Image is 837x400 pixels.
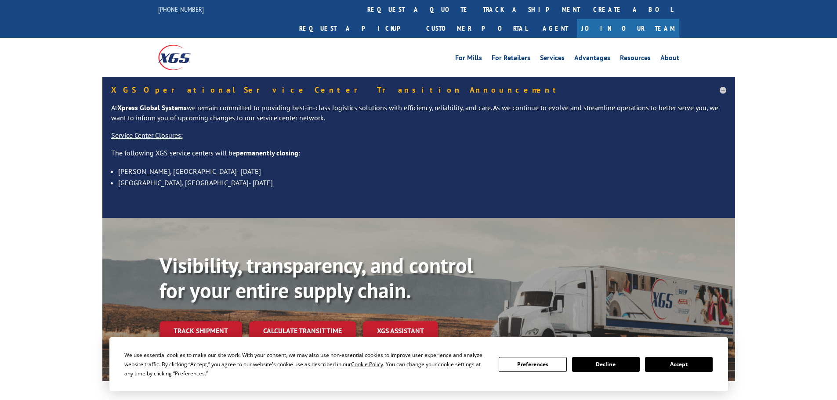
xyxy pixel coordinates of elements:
[455,54,482,64] a: For Mills
[159,252,473,304] b: Visibility, transparency, and control for your entire supply chain.
[111,131,183,140] u: Service Center Closures:
[574,54,610,64] a: Advantages
[159,321,242,340] a: Track shipment
[293,19,420,38] a: Request a pickup
[158,5,204,14] a: [PHONE_NUMBER]
[124,350,488,378] div: We use essential cookies to make our site work. With your consent, we may also use non-essential ...
[109,337,728,391] div: Cookie Consent Prompt
[118,177,726,188] li: [GEOGRAPHIC_DATA], [GEOGRAPHIC_DATA]- [DATE]
[249,321,356,340] a: Calculate transit time
[577,19,679,38] a: Join Our Team
[117,103,187,112] strong: Xpress Global Systems
[645,357,713,372] button: Accept
[534,19,577,38] a: Agent
[111,148,726,166] p: The following XGS service centers will be :
[660,54,679,64] a: About
[499,357,566,372] button: Preferences
[620,54,651,64] a: Resources
[492,54,530,64] a: For Retailers
[236,148,298,157] strong: permanently closing
[420,19,534,38] a: Customer Portal
[363,321,438,340] a: XGS ASSISTANT
[175,370,205,377] span: Preferences
[118,166,726,177] li: [PERSON_NAME], [GEOGRAPHIC_DATA]- [DATE]
[111,86,726,94] h5: XGS Operational Service Center Transition Announcement
[351,360,383,368] span: Cookie Policy
[111,103,726,131] p: At we remain committed to providing best-in-class logistics solutions with efficiency, reliabilit...
[572,357,640,372] button: Decline
[540,54,565,64] a: Services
